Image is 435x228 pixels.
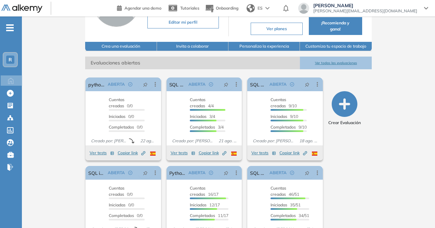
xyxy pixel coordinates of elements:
span: Cuentas creadas [190,185,206,197]
span: Completados [271,124,296,130]
span: check-circle [209,171,213,175]
button: Copiar link [199,149,226,157]
span: 12/17 [190,202,220,207]
span: 3/4 [190,114,215,119]
span: Iniciadas [109,114,126,119]
span: ES [258,5,263,11]
img: world [247,4,255,12]
span: 0/0 [109,124,143,130]
button: Customiza tu espacio de trabajo [300,42,371,51]
span: Completados [109,213,134,218]
a: SQL Avanzado - Growth [250,166,267,180]
span: [PERSON_NAME] [313,3,417,8]
span: Cuentas creadas [109,185,124,197]
span: Evaluaciones abiertas [85,57,300,69]
span: pushpin [224,82,228,87]
span: ABIERTA [188,81,206,87]
span: Completados [109,124,134,130]
span: Tutoriales [180,5,199,11]
span: check-circle [128,171,132,175]
span: 11/17 [190,213,228,218]
button: Ver tests [90,149,114,157]
span: Completados [271,213,296,218]
span: 0/0 [109,185,133,197]
span: 0/0 [109,202,134,207]
span: pushpin [143,170,148,176]
span: ABIERTA [269,170,287,176]
a: SQL integrador [88,166,105,180]
span: pushpin [305,82,309,87]
span: 21 ago. 2025 [216,138,239,144]
span: 9/10 [271,114,298,119]
span: ABIERTA [108,170,125,176]
button: pushpin [300,167,315,178]
span: Cuentas creadas [109,97,124,108]
span: Onboarding [216,5,238,11]
span: check-circle [209,82,213,86]
span: pushpin [224,170,228,176]
span: 4/4 [190,97,214,108]
span: Iniciadas [109,202,126,207]
img: ESP [231,152,237,156]
span: [PERSON_NAME][EMAIL_ADDRESS][DOMAIN_NAME] [313,8,417,14]
button: Copiar link [279,149,307,157]
span: 9/10 [271,97,297,108]
span: check-circle [290,171,294,175]
span: Completados [190,213,215,218]
span: Cuentas creadas [271,185,286,197]
span: pushpin [143,82,148,87]
a: SQL Growth E&A [250,77,267,91]
span: Cuentas creadas [271,97,286,108]
button: Personaliza la experiencia [228,42,300,51]
span: pushpin [305,170,309,176]
span: ABIERTA [269,81,287,87]
img: arrow [265,7,269,10]
button: pushpin [138,79,153,90]
span: Iniciadas [190,202,207,207]
a: SQL Turbo [169,77,186,91]
span: Crear Evaluación [328,120,361,126]
span: Cuentas creadas [190,97,206,108]
span: Iniciadas [271,202,287,207]
span: Creado por: [PERSON_NAME] [250,138,296,144]
button: ¡Recomienda y gana! [309,17,362,35]
span: 18 ago. 2025 [296,138,320,144]
button: Crear Evaluación [328,91,361,126]
span: Iniciadas [271,114,287,119]
span: R [9,57,12,62]
button: pushpin [138,167,153,178]
button: Editar mi perfil [147,16,219,28]
button: pushpin [219,167,234,178]
img: Logo [1,4,42,13]
img: ESP [312,152,317,156]
span: ABIERTA [188,170,206,176]
span: Iniciadas [190,114,207,119]
button: Ver todas las evaluaciones [300,57,371,69]
a: python support [88,77,105,91]
button: Ver tests [171,149,195,157]
button: pushpin [219,79,234,90]
button: Crea una evaluación [85,42,157,51]
span: check-circle [128,82,132,86]
span: Creado por: [PERSON_NAME] [88,138,129,144]
span: 0/0 [109,97,133,108]
span: Agendar una demo [124,5,161,11]
span: 3/4 [190,124,224,130]
span: 0/0 [109,213,143,218]
span: 35/51 [271,202,301,207]
span: 46/51 [271,185,299,197]
span: 34/51 [271,213,309,218]
span: 0/0 [109,114,134,119]
button: Onboarding [205,1,238,16]
a: Agendar una demo [117,3,161,12]
span: Copiar link [118,150,145,156]
span: Copiar link [279,150,307,156]
span: Creado por: [PERSON_NAME] [169,138,216,144]
span: ABIERTA [108,81,125,87]
span: check-circle [290,82,294,86]
button: pushpin [300,79,315,90]
div: Widget de chat [401,195,435,228]
span: 9/10 [271,124,307,130]
i: - [6,27,14,28]
button: Copiar link [118,149,145,157]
